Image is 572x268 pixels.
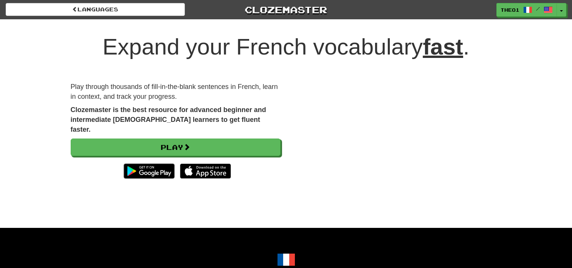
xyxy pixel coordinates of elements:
img: Download_on_the_App_Store_Badge_US-UK_135x40-25178aeef6eb6b83b96f5f2d004eda3bffbb37122de64afbaef7... [180,164,231,179]
a: Clozemaster [196,3,375,16]
span: / [536,6,540,11]
strong: Clozemaster is the best resource for advanced beginner and intermediate [DEMOGRAPHIC_DATA] learne... [71,106,266,133]
h1: Expand your French vocabulary . [71,34,502,59]
a: Languages [6,3,185,16]
a: Theo1 / [496,3,557,17]
a: Play [71,139,281,156]
p: Play through thousands of fill-in-the-blank sentences in French, learn in context, and track your... [71,82,281,101]
span: Theo1 [501,6,519,13]
u: fast [423,34,463,59]
img: Get it on Google Play [120,160,178,182]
